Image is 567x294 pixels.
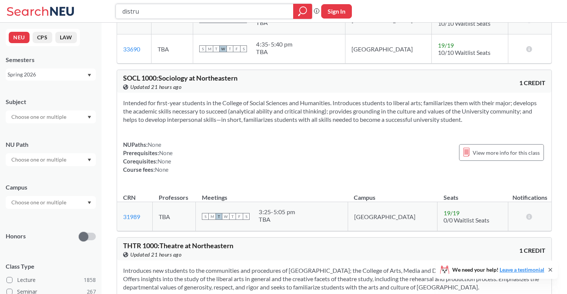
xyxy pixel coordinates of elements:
span: 1 CREDIT [519,79,545,87]
span: 1858 [84,276,96,284]
span: SOCL 1000 : Sociology at Northeastern [123,74,237,82]
a: Leave a testimonial [500,266,544,273]
div: 3:25 - 5:05 pm [259,208,295,216]
span: 19 / 19 [444,209,459,216]
div: Campus [6,183,96,191]
td: TBA [153,202,196,231]
button: Sign In [321,4,352,19]
span: 10/10 Waitlist Seats [438,20,490,27]
section: Intended for first-year students in the College of Social Sciences and Humanities. Introduces stu... [123,99,545,124]
span: W [222,213,229,220]
span: Class Type [6,262,96,271]
section: Introduces new students to the communities and procedures of [GEOGRAPHIC_DATA]; the College of Ar... [123,266,545,291]
div: Semesters [6,56,96,64]
a: 31989 [123,213,140,220]
input: Choose one or multiple [8,198,71,207]
div: Dropdown arrow [6,153,96,166]
td: [GEOGRAPHIC_DATA] [345,34,431,64]
input: Choose one or multiple [8,112,71,121]
svg: Dropdown arrow [87,159,91,162]
span: T [229,213,236,220]
div: NUPaths: Prerequisites: Corequisites: Course fees: [123,140,173,174]
div: NU Path [6,140,96,149]
span: 1 CREDIT [519,246,545,255]
span: We need your help! [452,267,544,272]
button: NEU [9,32,30,43]
span: None [159,149,173,156]
div: 4:35 - 5:40 pm [256,40,292,48]
span: None [158,158,171,165]
th: Seats [437,186,508,202]
span: 19 / 19 [438,42,454,49]
div: Subject [6,98,96,106]
span: T [213,45,220,52]
td: [GEOGRAPHIC_DATA] [348,202,437,231]
span: Updated 21 hours ago [130,83,181,91]
span: View more info for this class [473,148,540,157]
svg: Dropdown arrow [87,74,91,77]
div: Dropdown arrow [6,110,96,123]
button: CPS [33,32,52,43]
svg: Dropdown arrow [87,116,91,119]
div: TBA [256,19,292,26]
th: Notifications [508,186,551,202]
input: Class, professor, course number, "phrase" [122,5,288,18]
span: F [236,213,243,220]
span: T [226,45,233,52]
div: Spring 2026Dropdown arrow [6,68,96,81]
svg: magnifying glass [298,6,307,17]
th: Campus [348,186,437,202]
span: None [155,166,169,173]
input: Choose one or multiple [8,155,71,164]
div: magnifying glass [293,4,312,19]
a: 33690 [123,45,140,53]
label: Lecture [6,275,96,285]
span: None [148,141,161,148]
button: LAW [55,32,77,43]
span: T [216,213,222,220]
span: S [240,45,247,52]
div: TBA [259,216,295,223]
span: 0/0 Waitlist Seats [444,216,489,224]
span: S [199,45,206,52]
span: 10/10 Waitlist Seats [438,49,490,56]
span: Updated 21 hours ago [130,250,181,259]
span: F [233,45,240,52]
span: THTR 1000 : Theatre at Northeastern [123,241,233,250]
div: Dropdown arrow [6,196,96,209]
div: CRN [123,193,136,202]
div: TBA [256,48,292,56]
span: M [206,45,213,52]
td: TBA [152,34,193,64]
th: Professors [153,186,196,202]
th: Meetings [196,186,348,202]
div: Spring 2026 [8,70,87,79]
svg: Dropdown arrow [87,201,91,204]
span: M [209,213,216,220]
span: W [220,45,226,52]
p: Honors [6,232,26,241]
span: S [202,213,209,220]
span: S [243,213,250,220]
a: 31709 [123,16,140,23]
